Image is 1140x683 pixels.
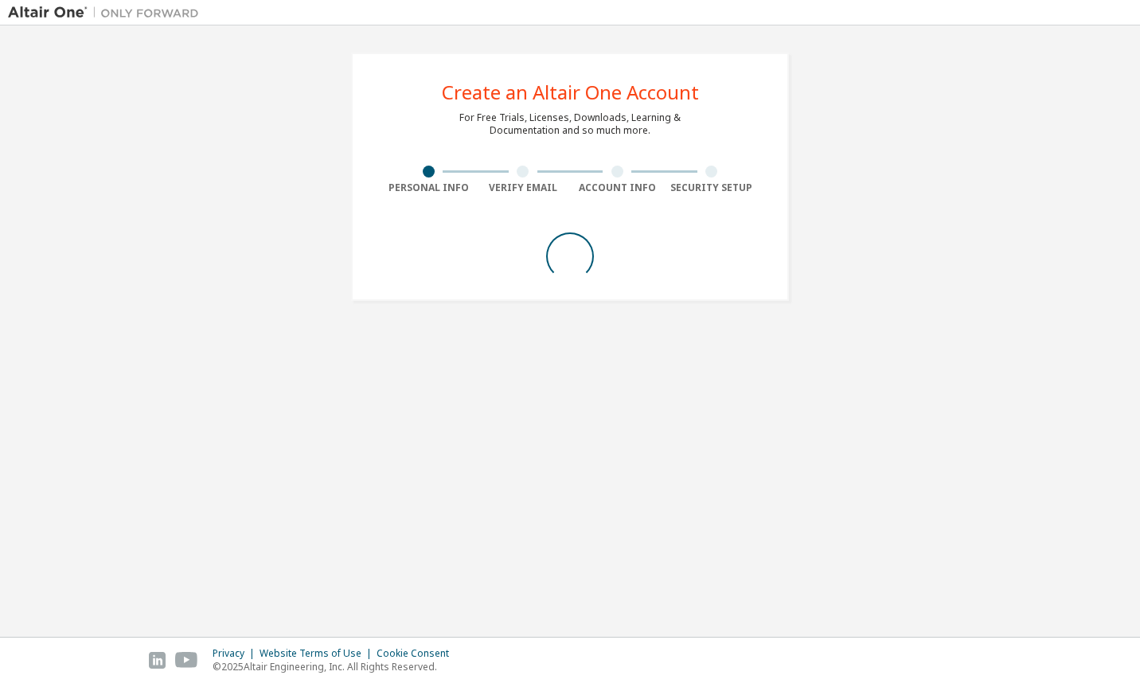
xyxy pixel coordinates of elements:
[175,652,198,669] img: youtube.svg
[377,647,459,660] div: Cookie Consent
[459,111,681,137] div: For Free Trials, Licenses, Downloads, Learning & Documentation and so much more.
[260,647,377,660] div: Website Terms of Use
[442,83,699,102] div: Create an Altair One Account
[570,181,665,194] div: Account Info
[149,652,166,669] img: linkedin.svg
[381,181,476,194] div: Personal Info
[213,660,459,673] p: © 2025 Altair Engineering, Inc. All Rights Reserved.
[665,181,759,194] div: Security Setup
[8,5,207,21] img: Altair One
[476,181,571,194] div: Verify Email
[213,647,260,660] div: Privacy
